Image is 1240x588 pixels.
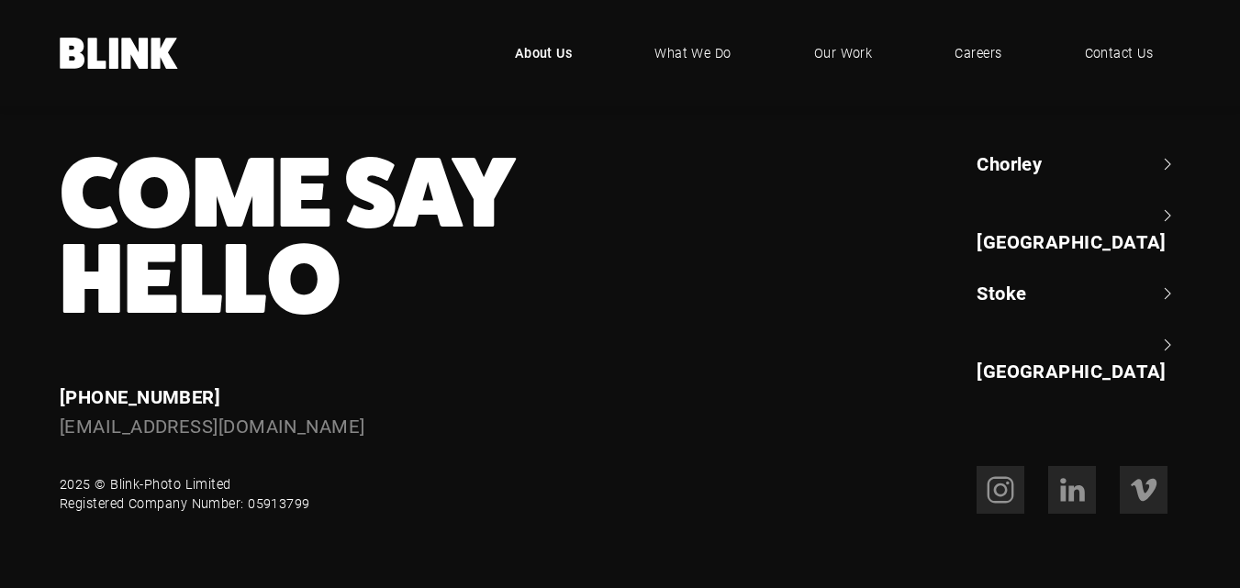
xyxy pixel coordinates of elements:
a: Our Work [787,26,900,81]
span: About Us [515,43,573,63]
a: [PHONE_NUMBER] [60,384,220,408]
a: Stoke [977,280,1180,305]
a: About Us [487,26,600,81]
a: Contact Us [1057,26,1181,81]
span: Our Work [814,43,873,63]
a: Home [60,38,179,69]
a: What We Do [627,26,759,81]
a: Chorley [977,150,1180,176]
a: Careers [927,26,1029,81]
a: [GEOGRAPHIC_DATA] [977,332,1180,384]
h3: Come Say Hello [60,150,721,323]
div: 2025 © Blink-Photo Limited Registered Company Number: 05913799 [60,474,310,514]
a: [EMAIL_ADDRESS][DOMAIN_NAME] [60,414,365,438]
span: Contact Us [1085,43,1154,63]
span: What We Do [654,43,732,63]
span: Careers [955,43,1001,63]
a: [GEOGRAPHIC_DATA] [977,203,1180,255]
